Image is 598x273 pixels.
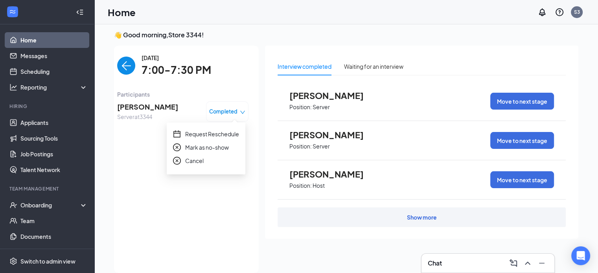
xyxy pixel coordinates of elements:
[142,62,211,78] span: 7:00-7:30 PM
[20,257,75,265] div: Switch to admin view
[20,48,88,64] a: Messages
[117,112,178,121] span: Server at 3344
[278,62,331,71] div: Interview completed
[289,90,376,101] span: [PERSON_NAME]
[9,257,17,265] svg: Settings
[20,244,88,260] a: Surveys
[535,257,548,269] button: Minimize
[537,7,547,17] svg: Notifications
[209,108,237,115] span: Completed
[313,143,330,150] p: Server
[344,62,403,71] div: Waiting for an interview
[289,182,312,189] p: Position:
[20,201,81,209] div: Onboarding
[289,143,312,150] p: Position:
[313,103,330,111] p: Server
[185,143,229,152] span: Mark as no-show
[313,182,325,189] p: Host
[407,213,437,221] div: Show more
[571,246,590,265] div: Open Intercom Messenger
[20,146,88,162] a: Job Postings
[76,8,84,16] svg: Collapse
[117,101,178,112] span: [PERSON_NAME]
[20,130,88,146] a: Sourcing Tools
[289,169,376,179] span: [PERSON_NAME]
[289,103,312,111] p: Position:
[521,257,534,269] button: ChevronUp
[428,259,442,268] h3: Chat
[117,57,135,75] button: back-button
[9,103,86,110] div: Hiring
[20,32,88,48] a: Home
[20,229,88,244] a: Documents
[20,162,88,178] a: Talent Network
[185,156,204,165] span: Cancel
[20,83,88,91] div: Reporting
[509,258,518,268] svg: ComposeMessage
[9,201,17,209] svg: UserCheck
[173,143,181,151] span: close-circle
[9,83,17,91] svg: Analysis
[555,7,564,17] svg: QuestionInfo
[114,31,578,39] h3: 👋 Good morning, Store 3344 !
[490,93,554,110] button: Move to next stage
[20,115,88,130] a: Applicants
[289,130,376,140] span: [PERSON_NAME]
[490,132,554,149] button: Move to next stage
[185,130,239,138] span: Request Reschedule
[173,130,181,138] span: calendar
[9,185,86,192] div: Team Management
[523,258,532,268] svg: ChevronUp
[490,171,554,188] button: Move to next stage
[9,8,17,16] svg: WorkstreamLogo
[20,213,88,229] a: Team
[142,53,211,62] span: [DATE]
[108,5,136,19] h1: Home
[507,257,520,269] button: ComposeMessage
[20,64,88,79] a: Scheduling
[537,258,546,268] svg: Minimize
[117,90,248,99] span: Participants
[240,110,245,115] span: down
[173,157,181,165] span: close-circle
[574,9,580,15] div: S3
